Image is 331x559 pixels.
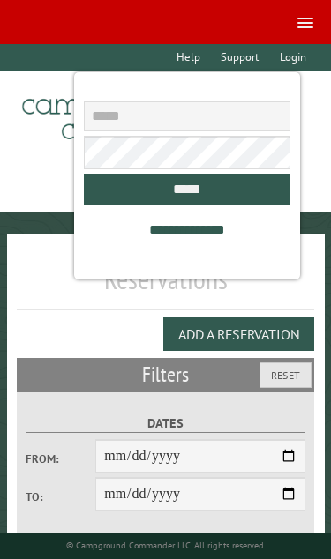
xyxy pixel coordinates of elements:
small: © Campground Commander LLC. All rights reserved. [66,540,266,551]
img: Campground Commander [17,78,237,147]
a: Help [169,44,209,71]
a: Login [271,44,314,71]
button: Add a Reservation [163,317,314,351]
button: Reset [260,362,312,388]
label: Dates [26,414,305,434]
h2: Filters [17,358,315,391]
a: Support [213,44,267,71]
label: To: [26,488,95,505]
label: From: [26,451,95,467]
h1: Reservations [17,262,315,310]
